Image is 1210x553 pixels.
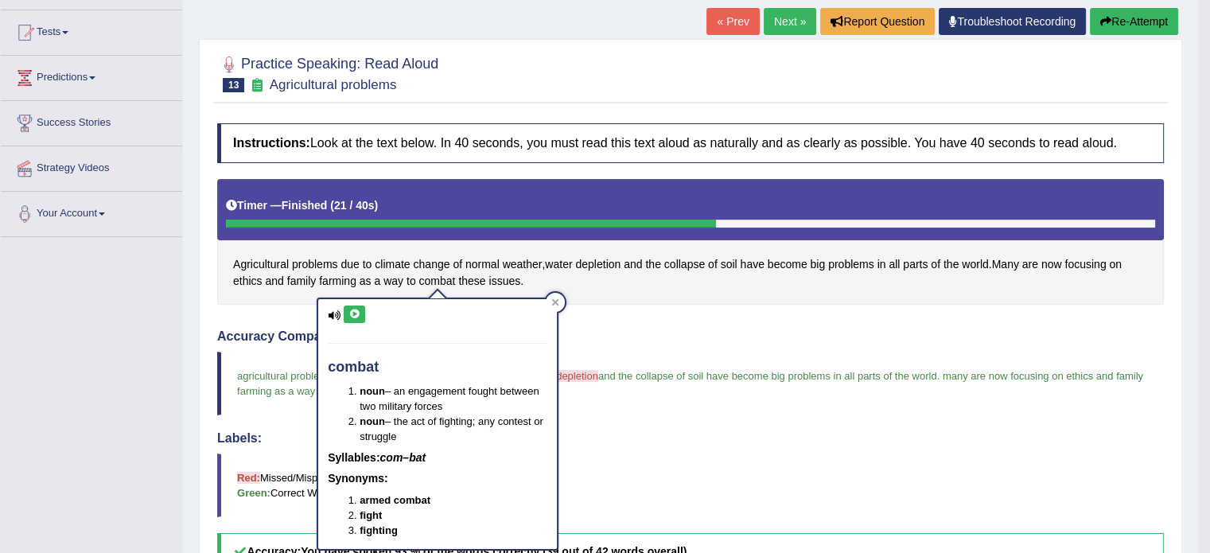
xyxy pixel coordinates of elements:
[1,192,182,232] a: Your Account
[287,273,317,290] span: Click to see word definition
[465,256,500,273] span: Click to see word definition
[360,415,385,427] b: noun
[360,509,382,521] b: fight
[233,136,310,150] b: Instructions:
[877,256,886,273] span: Click to see word definition
[360,494,430,506] b: armed combat
[360,524,398,536] b: fighting
[740,256,764,273] span: Click to see word definition
[217,53,438,92] h2: Practice Speaking: Read Aloud
[1,101,182,141] a: Success Stories
[708,256,718,273] span: Click to see word definition
[217,454,1164,517] blockquote: Missed/Mispronounced Words Correct Words
[217,179,1164,306] div: , . .
[828,256,874,273] span: Click to see word definition
[383,273,403,290] span: Click to see word definition
[360,414,547,444] li: – the act of fighting; any contest or struggle
[1109,256,1122,273] span: Click to see word definition
[936,370,940,382] span: .
[233,273,263,290] span: Click to see word definition
[217,329,1164,344] h4: Accuracy Comparison for Reading Scores:
[943,256,959,273] span: Click to see word definition
[413,256,449,273] span: Click to see word definition
[237,472,260,484] b: Red:
[598,370,937,382] span: and the collapse of soil have become big problems in all parts of the world
[360,384,547,414] li: – an engagement fought between two military forces
[1,146,182,186] a: Strategy Videos
[217,123,1164,163] h4: Look at the text below. In 40 seconds, you must read this text aloud as naturally and as clearly ...
[1064,256,1106,273] span: Click to see word definition
[931,256,940,273] span: Click to see word definition
[328,360,547,376] h4: combat
[1,56,182,95] a: Predictions
[1,10,182,50] a: Tests
[939,8,1086,35] a: Troubleshoot Recording
[330,199,334,212] b: (
[328,473,547,485] h5: Synonyms:
[810,256,825,273] span: Click to see word definition
[903,256,928,273] span: Click to see word definition
[1041,256,1062,273] span: Click to see word definition
[545,256,572,273] span: Click to see word definition
[503,256,543,273] span: Click to see word definition
[1022,256,1038,273] span: Click to see word definition
[223,78,244,92] span: 13
[375,199,379,212] b: )
[820,8,935,35] button: Report Question
[292,256,338,273] span: Click to see word definition
[706,8,759,35] a: « Prev
[282,199,328,212] b: Finished
[248,78,265,93] small: Exam occurring question
[265,273,283,290] span: Click to see word definition
[488,273,520,290] span: Click to see word definition
[889,256,900,273] span: Click to see word definition
[1090,8,1178,35] button: Re-Attempt
[556,370,598,382] span: depletion
[764,8,816,35] a: Next »
[360,385,385,397] b: noun
[226,200,378,212] h5: Timer —
[645,256,660,273] span: Click to see word definition
[374,273,380,290] span: Click to see word definition
[721,256,737,273] span: Click to see word definition
[453,256,462,273] span: Click to see word definition
[340,256,359,273] span: Click to see word definition
[962,256,988,273] span: Click to see word definition
[419,273,456,290] span: Click to see word definition
[233,256,289,273] span: Click to see word definition
[217,431,1164,446] h4: Labels:
[319,273,356,290] span: Click to see word definition
[380,451,426,464] em: com–bat
[624,256,642,273] span: Click to see word definition
[458,273,485,290] span: Click to see word definition
[664,256,705,273] span: Click to see word definition
[237,370,522,382] span: agricultural problems due to climate change of normal weather
[407,273,416,290] span: Click to see word definition
[328,452,547,464] h5: Syllables:
[270,77,397,92] small: Agricultural problems
[334,199,375,212] b: 21 / 40s
[375,256,410,273] span: Click to see word definition
[237,487,270,499] b: Green:
[360,273,372,290] span: Click to see word definition
[575,256,621,273] span: Click to see word definition
[363,256,372,273] span: Click to see word definition
[992,256,1019,273] span: Click to see word definition
[768,256,807,273] span: Click to see word definition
